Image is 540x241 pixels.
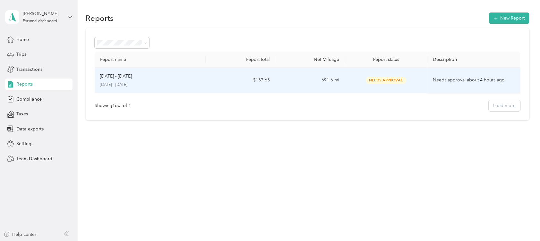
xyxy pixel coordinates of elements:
button: New Report [489,12,529,24]
h1: Reports [86,15,114,21]
span: Reports [16,81,33,87]
div: [PERSON_NAME] [23,10,63,17]
th: Report name [95,52,206,68]
p: [DATE] - [DATE] [100,82,201,88]
span: Settings [16,140,33,147]
div: Showing 1 out of 1 [95,102,131,109]
span: Compliance [16,96,42,103]
span: Transactions [16,66,42,73]
th: Report total [206,52,275,68]
td: 691.6 mi [275,68,344,93]
p: Needs approval about 4 hours ago [433,77,515,84]
span: Needs Approval [366,77,406,84]
span: Team Dashboard [16,155,52,162]
th: Description [427,52,520,68]
th: Net Mileage [275,52,344,68]
span: Home [16,36,29,43]
span: Taxes [16,111,28,117]
td: $137.63 [206,68,275,93]
p: [DATE] - [DATE] [100,73,132,80]
div: Personal dashboard [23,19,57,23]
button: Help center [4,231,36,238]
span: Trips [16,51,26,58]
div: Report status [349,57,422,62]
span: Data exports [16,126,44,132]
iframe: Everlance-gr Chat Button Frame [504,205,540,241]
